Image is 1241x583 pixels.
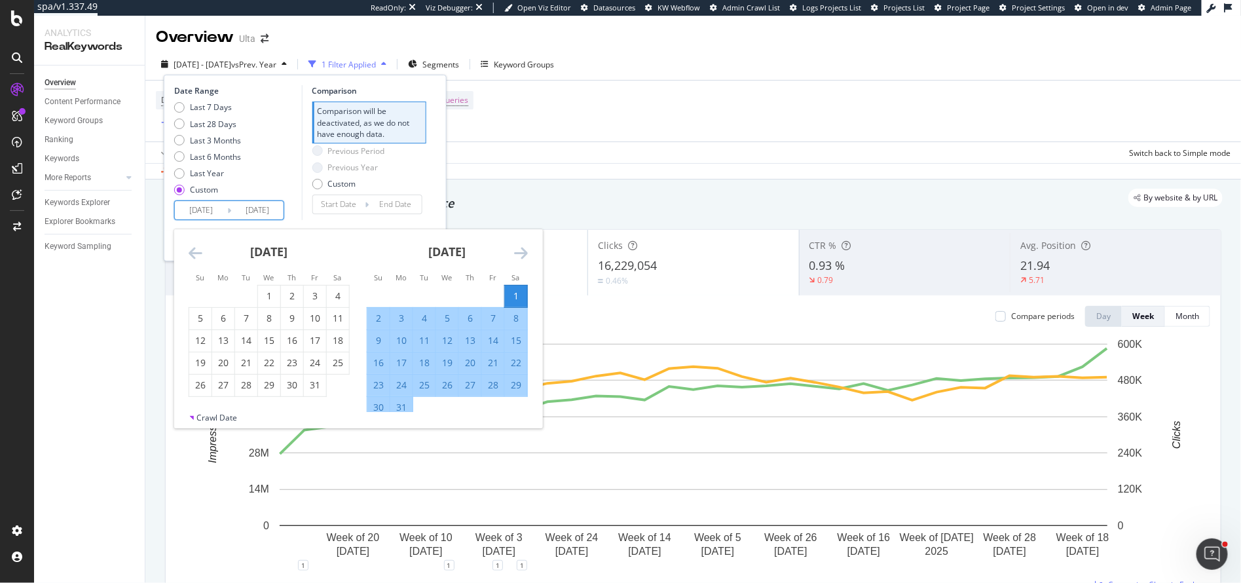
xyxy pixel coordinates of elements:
[281,379,303,392] div: 30
[390,379,413,392] div: 24
[258,379,280,392] div: 29
[514,245,528,261] div: Move forward to switch to the next month.
[174,59,231,70] span: [DATE] - [DATE]
[367,352,390,374] td: Selected. Sunday, January 16, 2022
[189,307,212,329] td: Choose Sunday, December 5, 2021 as your check-out date. It’s available.
[1143,194,1217,202] span: By website & by URL
[212,356,234,369] div: 20
[327,312,349,325] div: 11
[326,285,349,307] td: Choose Saturday, December 4, 2021 as your check-out date. It’s available.
[304,334,326,347] div: 17
[45,196,110,210] div: Keywords Explorer
[239,32,255,45] div: Ulta
[212,352,234,374] td: Choose Monday, December 20, 2021 as your check-out date. It’s available.
[774,546,807,557] text: [DATE]
[883,3,925,12] span: Projects List
[710,3,780,13] a: Admin Crawl List
[45,95,120,109] div: Content Performance
[281,312,303,325] div: 9
[176,337,1211,565] div: A chart.
[993,546,1026,557] text: [DATE]
[367,401,390,414] div: 30
[281,290,303,303] div: 2
[517,560,527,571] div: 1
[367,329,390,352] td: Selected. Sunday, January 9, 2022
[257,285,280,307] td: Choose Wednesday, December 1, 2021 as your check-out date. It’s available.
[413,352,435,374] td: Selected. Tuesday, January 18, 2022
[871,3,925,13] a: Projects List
[174,168,241,179] div: Last Year
[1124,142,1231,163] button: Switch back to Simple mode
[1096,310,1111,322] div: Day
[257,352,280,374] td: Choose Wednesday, December 22, 2021 as your check-out date. It’s available.
[327,290,349,303] div: 4
[947,3,990,12] span: Project Page
[304,356,326,369] div: 24
[303,54,392,75] button: 1 Filter Applied
[1132,310,1154,322] div: Week
[459,379,481,392] div: 27
[280,285,303,307] td: Choose Thursday, December 2, 2021 as your check-out date. It’s available.
[45,240,136,254] a: Keyword Sampling
[174,151,241,162] div: Last 6 Months
[459,334,481,347] div: 13
[809,239,837,252] span: CTR %
[492,560,503,571] div: 1
[399,533,453,544] text: Week of 10
[257,374,280,396] td: Choose Wednesday, December 29, 2021 as your check-out date. It’s available.
[174,135,241,146] div: Last 3 Months
[234,307,257,329] td: Choose Tuesday, December 7, 2021 as your check-out date. It’s available.
[444,560,454,571] div: 1
[1029,274,1045,286] div: 5.71
[1139,3,1192,13] a: Admin Page
[1118,520,1124,531] text: 0
[281,356,303,369] div: 23
[312,145,384,157] div: Previous Period
[196,412,237,423] div: Crawl Date
[312,178,384,189] div: Custom
[257,329,280,352] td: Choose Wednesday, December 15, 2021 as your check-out date. It’s available.
[45,76,76,90] div: Overview
[258,290,280,303] div: 1
[327,334,349,347] div: 18
[505,356,527,369] div: 22
[475,54,559,75] button: Keyword Groups
[304,312,326,325] div: 10
[645,3,700,13] a: KW Webflow
[818,274,834,286] div: 0.79
[504,3,571,13] a: Open Viz Editor
[258,312,280,325] div: 8
[189,356,212,369] div: 19
[504,307,527,329] td: Selected. Saturday, January 8, 2022
[722,3,780,12] span: Admin Crawl List
[435,352,458,374] td: Selected. Wednesday, January 19, 2022
[303,352,326,374] td: Choose Friday, December 24, 2021 as your check-out date. It’s available.
[494,59,554,70] div: Keyword Groups
[390,356,413,369] div: 17
[459,356,481,369] div: 20
[1056,533,1109,544] text: Week of 18
[598,257,657,273] span: 16,229,054
[311,273,318,282] small: Fr
[790,3,861,13] a: Logs Projects List
[413,374,435,396] td: Selected. Tuesday, January 25, 2022
[984,533,1037,544] text: Week of 28
[303,374,326,396] td: Choose Friday, December 31, 2021 as your check-out date. It’s available.
[367,307,390,329] td: Selected. Sunday, January 2, 2022
[555,546,588,557] text: [DATE]
[403,54,464,75] button: Segments
[156,115,208,131] button: Add Filter
[390,307,413,329] td: Selected. Monday, January 3, 2022
[505,379,527,392] div: 29
[45,133,136,147] a: Ranking
[598,279,603,283] img: Equal
[156,54,292,75] button: [DATE] - [DATE]vsPrev. Year
[390,396,413,419] td: Selected. Monday, January 31, 2022
[312,85,426,96] div: Comparison
[312,195,365,214] input: Start Date
[189,334,212,347] div: 12
[367,356,390,369] div: 16
[234,329,257,352] td: Choose Tuesday, December 14, 2021 as your check-out date. It’s available.
[809,257,845,273] span: 0.93 %
[606,275,628,286] div: 0.46%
